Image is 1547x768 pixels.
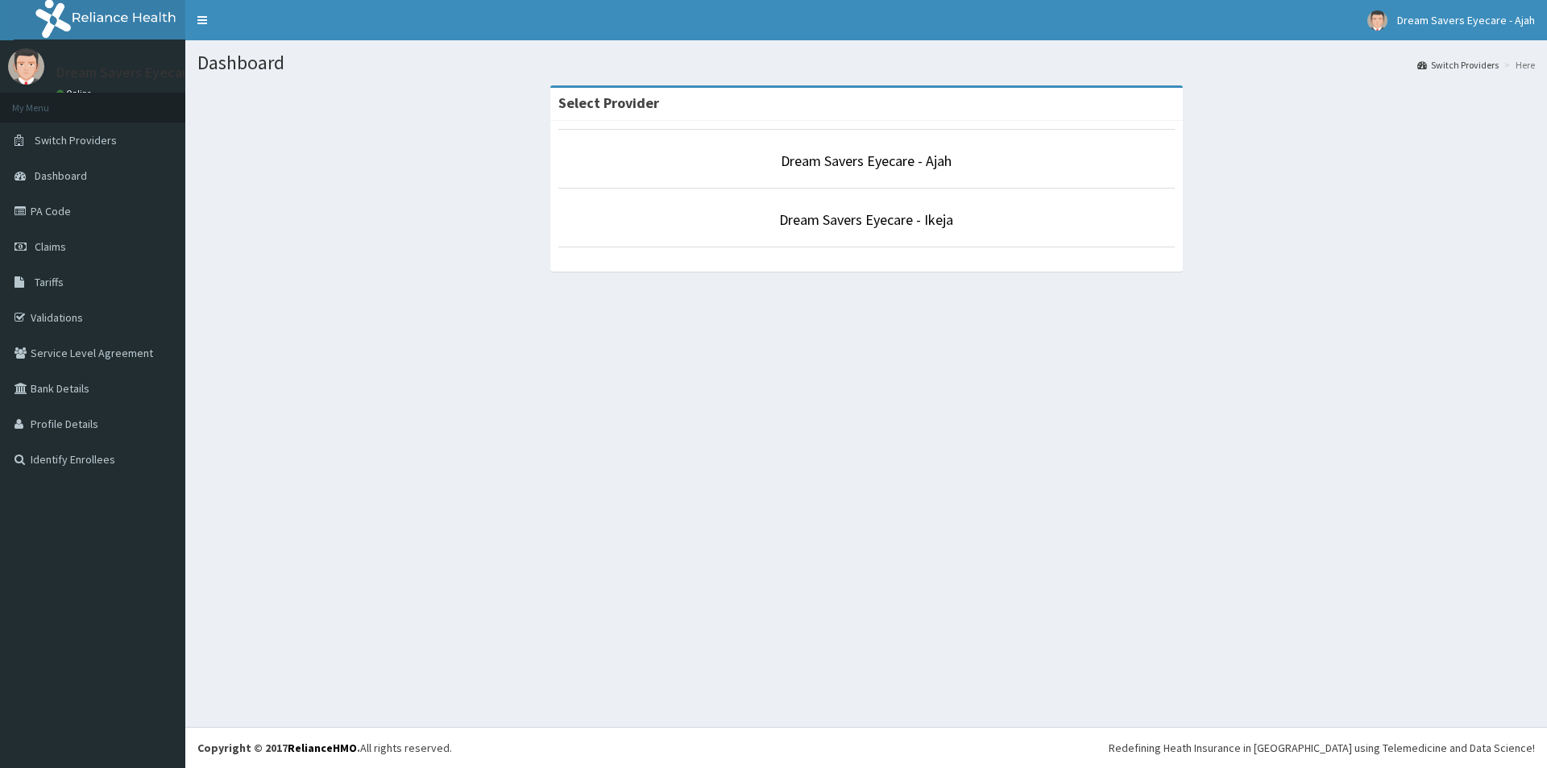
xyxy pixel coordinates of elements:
[1417,58,1499,72] a: Switch Providers
[558,93,659,112] strong: Select Provider
[1109,740,1535,756] div: Redefining Heath Insurance in [GEOGRAPHIC_DATA] using Telemedicine and Data Science!
[197,52,1535,73] h1: Dashboard
[197,741,360,755] strong: Copyright © 2017 .
[35,168,87,183] span: Dashboard
[1367,10,1387,31] img: User Image
[185,727,1547,768] footer: All rights reserved.
[288,741,357,755] a: RelianceHMO
[781,152,952,170] a: Dream Savers Eyecare - Ajah
[8,48,44,85] img: User Image
[779,210,953,229] a: Dream Savers Eyecare - Ikeja
[35,239,66,254] span: Claims
[35,275,64,289] span: Tariffs
[35,133,117,147] span: Switch Providers
[1500,58,1535,72] li: Here
[56,88,95,99] a: Online
[56,65,233,80] p: Dream Savers Eyecare - Ajah
[1397,13,1535,27] span: Dream Savers Eyecare - Ajah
